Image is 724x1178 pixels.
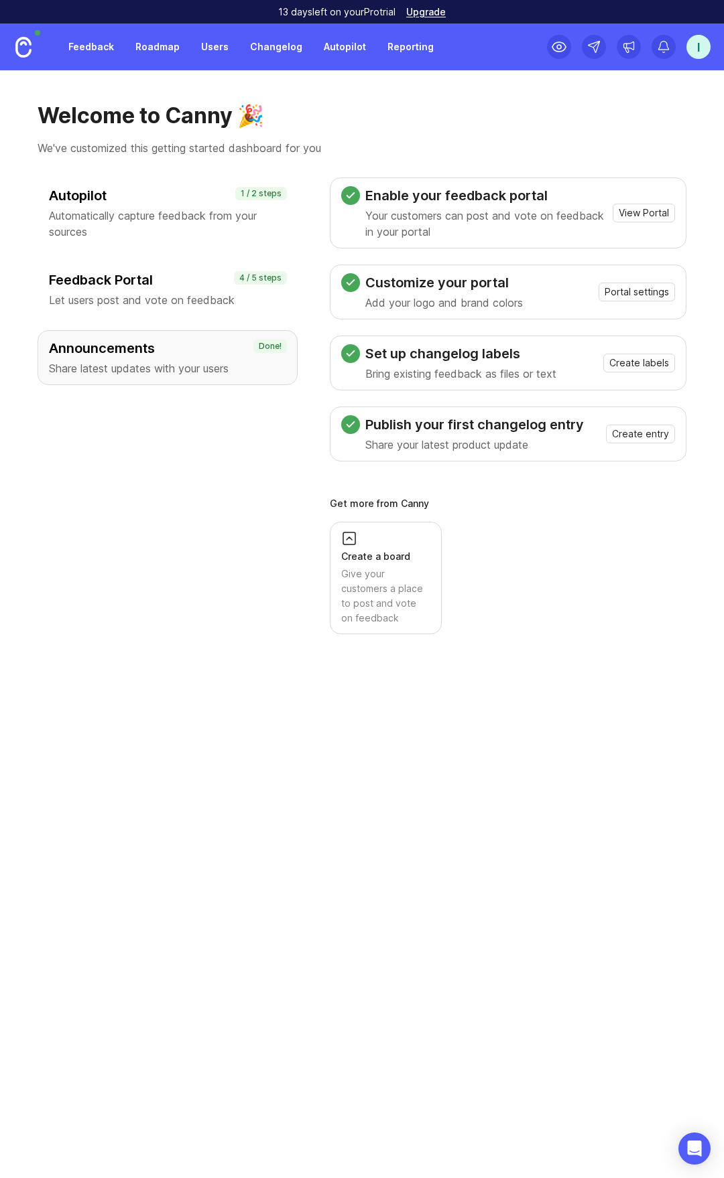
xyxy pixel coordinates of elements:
p: Share your latest product update [365,437,584,453]
p: We've customized this getting started dashboard for you [38,140,686,156]
span: Portal settings [605,285,669,299]
a: Users [193,35,237,59]
a: Create a boardGive your customers a place to post and vote on feedback [330,522,442,634]
a: Changelog [242,35,310,59]
button: Create entry [606,425,675,443]
span: Create labels [609,356,669,370]
a: Roadmap [127,35,188,59]
button: View Portal [613,204,675,222]
a: Feedback [60,35,122,59]
h3: Set up changelog labels [365,344,556,363]
p: 13 days left on your Pro trial [278,5,396,19]
button: AnnouncementsShare latest updates with your usersDone! [38,330,298,385]
h3: Publish your first changelog entry [365,415,584,434]
span: View Portal [619,206,669,220]
h3: Announcements [49,339,286,358]
div: Get more from Canny [330,499,686,508]
h1: Welcome to Canny 🎉 [38,102,686,129]
p: 1 / 2 steps [241,188,282,199]
img: Canny Home [15,37,32,58]
button: I [686,35,711,59]
p: Add your logo and brand colors [365,295,523,311]
p: Automatically capture feedback from your sources [49,208,286,240]
h3: Autopilot [49,186,286,205]
h3: Feedback Portal [49,271,286,289]
a: Upgrade [406,7,446,17]
p: Your customers can post and vote on feedback in your portal [365,208,607,240]
button: Create labels [603,354,675,372]
p: 4 / 5 steps [239,273,282,283]
h3: Customize your portal [365,273,523,292]
a: Reporting [379,35,442,59]
p: Done! [259,341,282,352]
div: Create a board [341,549,430,564]
button: AutopilotAutomatically capture feedback from your sources1 / 2 steps [38,177,298,248]
a: Autopilot [316,35,374,59]
p: Bring existing feedback as files or text [365,366,556,382]
button: Portal settings [599,283,675,301]
p: Let users post and vote on feedback [49,292,286,308]
h3: Enable your feedback portal [365,186,607,205]
div: Give your customers a place to post and vote on feedback [341,567,430,625]
span: Create entry [612,427,669,441]
button: Feedback PortalLet users post and vote on feedback4 / 5 steps [38,262,298,317]
p: Share latest updates with your users [49,360,286,376]
div: Open Intercom Messenger [678,1132,711,1165]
